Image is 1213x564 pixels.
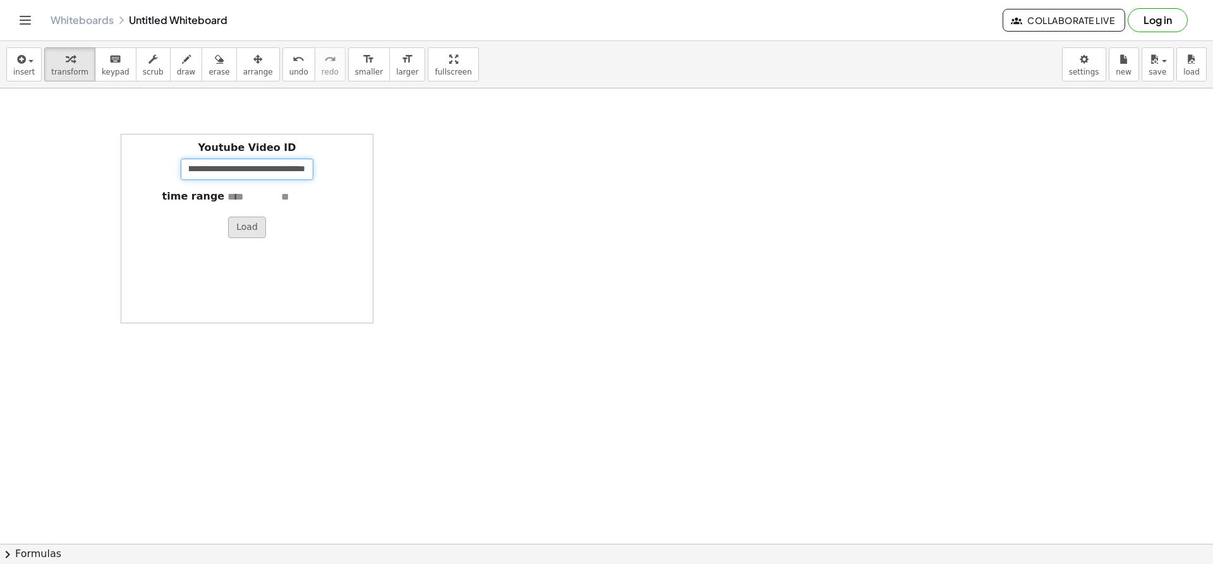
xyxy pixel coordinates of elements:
button: keyboardkeypad [95,47,136,81]
button: insert [6,47,42,81]
button: format_sizelarger [389,47,425,81]
span: redo [322,68,339,76]
label: time range [162,189,225,204]
button: Collaborate Live [1003,9,1125,32]
label: Youtube Video ID [198,141,296,155]
i: keyboard [109,52,121,67]
a: Whiteboards [51,14,114,27]
button: new [1109,47,1139,81]
button: Load [228,217,266,238]
span: fullscreen [435,68,471,76]
span: insert [13,68,35,76]
i: undo [293,52,305,67]
button: format_sizesmaller [348,47,390,81]
button: undoundo [282,47,315,81]
span: Collaborate Live [1013,15,1114,26]
span: draw [177,68,196,76]
button: Log in [1128,8,1188,32]
span: larger [396,68,418,76]
span: scrub [143,68,164,76]
button: erase [202,47,236,81]
button: arrange [236,47,280,81]
span: erase [208,68,229,76]
span: save [1149,68,1166,76]
span: arrange [243,68,273,76]
span: keypad [102,68,130,76]
i: format_size [401,52,413,67]
button: save [1142,47,1174,81]
button: load [1176,47,1207,81]
span: smaller [355,68,383,76]
button: transform [44,47,95,81]
button: fullscreen [428,47,478,81]
button: scrub [136,47,171,81]
i: format_size [363,52,375,67]
button: Toggle navigation [15,10,35,30]
button: draw [170,47,203,81]
span: transform [51,68,88,76]
span: settings [1069,68,1099,76]
span: load [1183,68,1200,76]
i: redo [324,52,336,67]
button: redoredo [315,47,346,81]
button: settings [1062,47,1106,81]
span: undo [289,68,308,76]
span: new [1116,68,1132,76]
